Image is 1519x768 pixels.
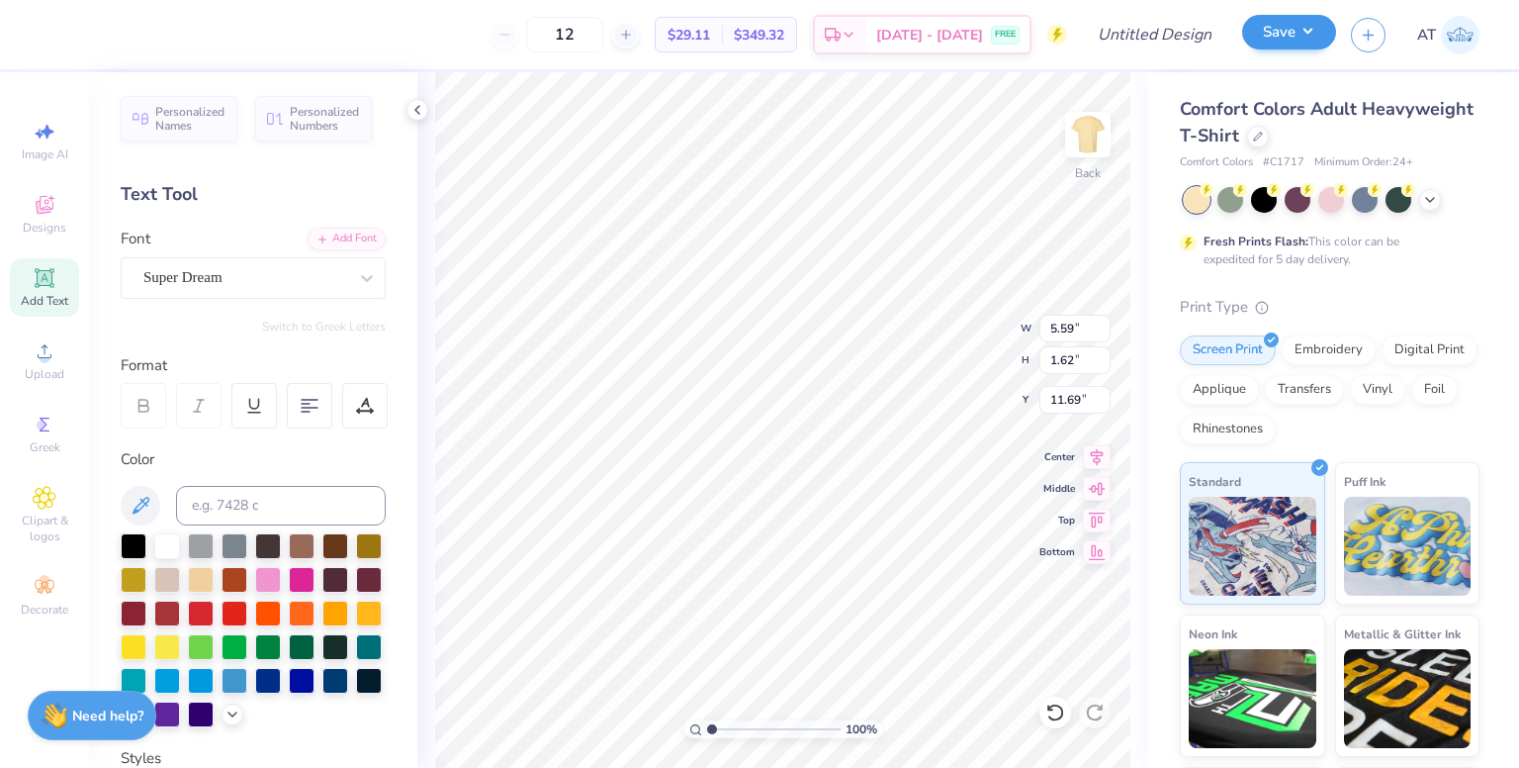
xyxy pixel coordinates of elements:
span: $29.11 [668,25,710,46]
span: Upload [25,366,64,382]
span: Puff Ink [1344,471,1385,492]
span: $349.32 [734,25,784,46]
img: Puff Ink [1344,497,1472,596]
span: Add Text [21,293,68,309]
span: Clipart & logos [10,513,79,544]
span: Personalized Numbers [290,105,360,133]
span: [DATE] - [DATE] [876,25,983,46]
span: Neon Ink [1189,624,1237,644]
span: AT [1417,24,1436,47]
div: Vinyl [1350,375,1405,405]
input: – – [526,17,603,52]
img: Standard [1189,497,1316,596]
span: Center [1039,450,1075,464]
strong: Fresh Prints Flash: [1204,234,1308,249]
span: Greek [30,439,60,455]
span: Minimum Order: 24 + [1314,154,1413,171]
span: Middle [1039,482,1075,496]
div: Applique [1180,375,1259,405]
span: Comfort Colors Adult Heavyweight T-Shirt [1180,97,1474,147]
div: Print Type [1180,296,1479,319]
div: Embroidery [1282,336,1376,365]
div: Format [121,354,388,377]
img: Ankitha Test [1441,16,1479,54]
button: Switch to Greek Letters [262,319,386,335]
span: Top [1039,514,1075,528]
input: Untitled Design [1082,15,1227,54]
img: Back [1068,115,1108,154]
span: Decorate [21,602,68,618]
span: Designs [23,220,66,236]
span: Personalized Names [155,105,225,133]
input: e.g. 7428 c [176,486,386,526]
img: Neon Ink [1189,649,1316,748]
div: This color can be expedited for 5 day delivery. [1204,233,1447,268]
div: Back [1075,164,1101,182]
div: Screen Print [1180,336,1276,365]
div: Text Tool [121,181,386,208]
span: Standard [1189,471,1241,492]
span: FREE [995,28,1016,42]
img: Metallic & Glitter Ink [1344,649,1472,748]
span: Comfort Colors [1180,154,1253,171]
div: Transfers [1265,375,1344,405]
span: 100 % [846,720,877,738]
span: Image AI [22,146,68,162]
span: Bottom [1039,545,1075,559]
div: Add Font [308,228,386,250]
div: Color [121,448,386,471]
strong: Need help? [72,707,143,725]
div: Foil [1411,375,1458,405]
a: AT [1417,16,1479,54]
button: Save [1242,15,1336,49]
span: Metallic & Glitter Ink [1344,624,1461,644]
span: # C1717 [1263,154,1304,171]
label: Font [121,228,150,250]
div: Rhinestones [1180,415,1276,444]
div: Digital Print [1382,336,1477,365]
